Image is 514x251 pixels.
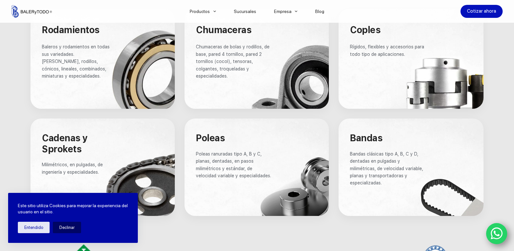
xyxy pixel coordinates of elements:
[42,44,111,79] span: Baleros y rodamientos en todas sus variedades. [PERSON_NAME], rodillos, cónicos, lineales, combin...
[18,222,50,233] button: Entendido
[53,222,81,233] button: Declinar
[196,151,271,178] span: Poleas ranuradas tipo A, B y C, planas, dentadas, en pasos milimétricos y estándar, de velocidad ...
[350,24,380,35] span: Coples
[460,5,503,18] a: Cotizar ahora
[42,24,100,35] span: Rodamientos
[196,132,225,144] span: Poleas
[350,151,424,186] span: Bandas clásicas tipo A, B, C y D, dentadas en pulgadas y milimétricas, de velocidad variable, pla...
[42,162,104,174] span: Milimétricos, en pulgadas, de ingeniería y especialidades.
[196,44,271,79] span: Chumaceras de bolas y rodillos, de base, pared 4 tornillos, pared 2 tornillos (cocol), tensoras, ...
[350,132,382,144] span: Bandas
[196,24,251,35] span: Chumaceras
[18,203,128,215] p: Este sitio utiliza Cookies para mejorar la experiencia del usuario en el sitio.
[11,5,52,18] img: Balerytodo
[42,132,90,155] span: Cadenas y Sprokets
[486,223,508,245] a: WhatsApp
[350,44,425,56] span: Rígidos, flexibles y accesorios para todo tipo de aplicaciones.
